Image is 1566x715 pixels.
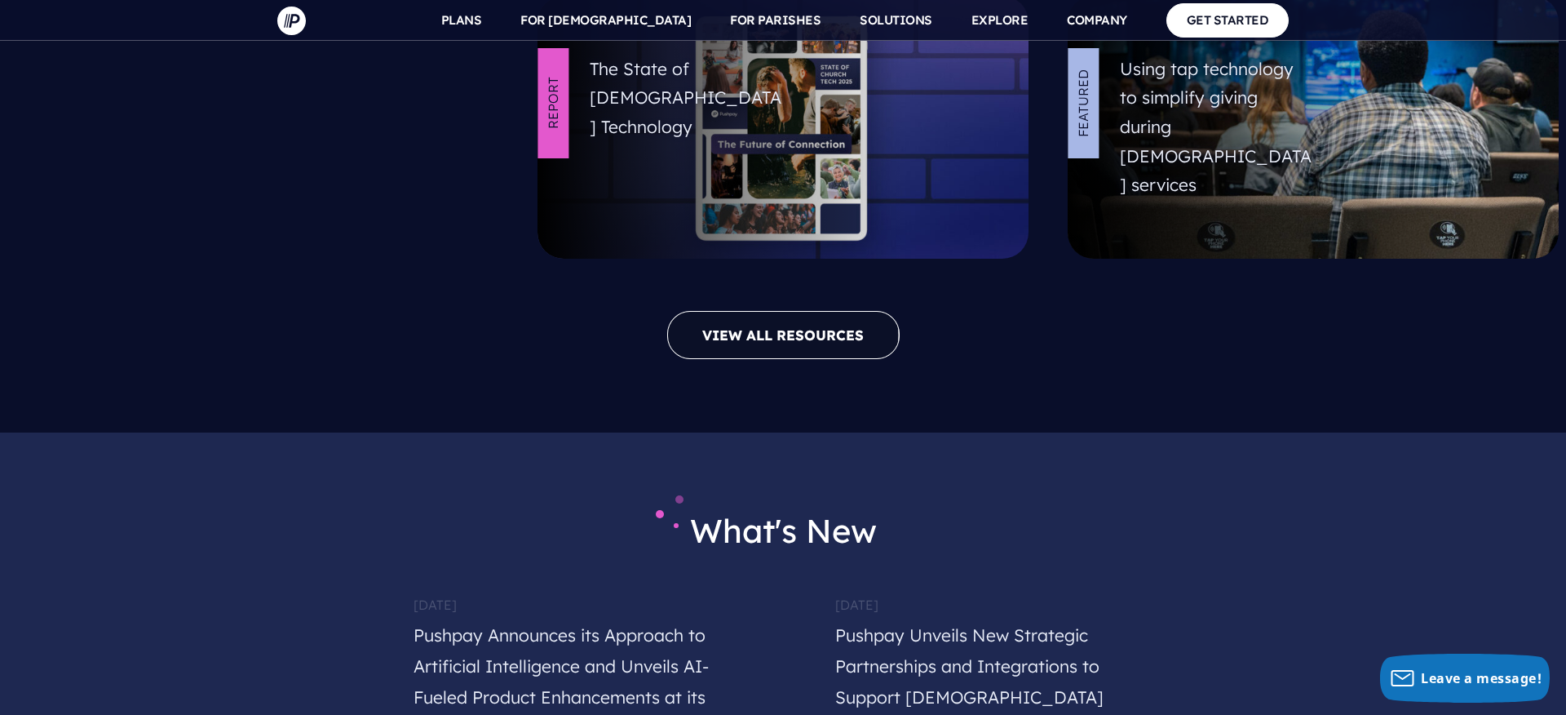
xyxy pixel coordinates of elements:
[414,589,731,620] h6: [DATE]
[1166,3,1290,37] a: GET STARTED
[690,510,877,551] span: What's New
[1380,654,1550,703] button: Leave a message!
[667,311,900,359] a: VIEW ALL RESOURCES
[1421,669,1542,687] span: Leave a message!
[835,589,1152,620] h6: [DATE]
